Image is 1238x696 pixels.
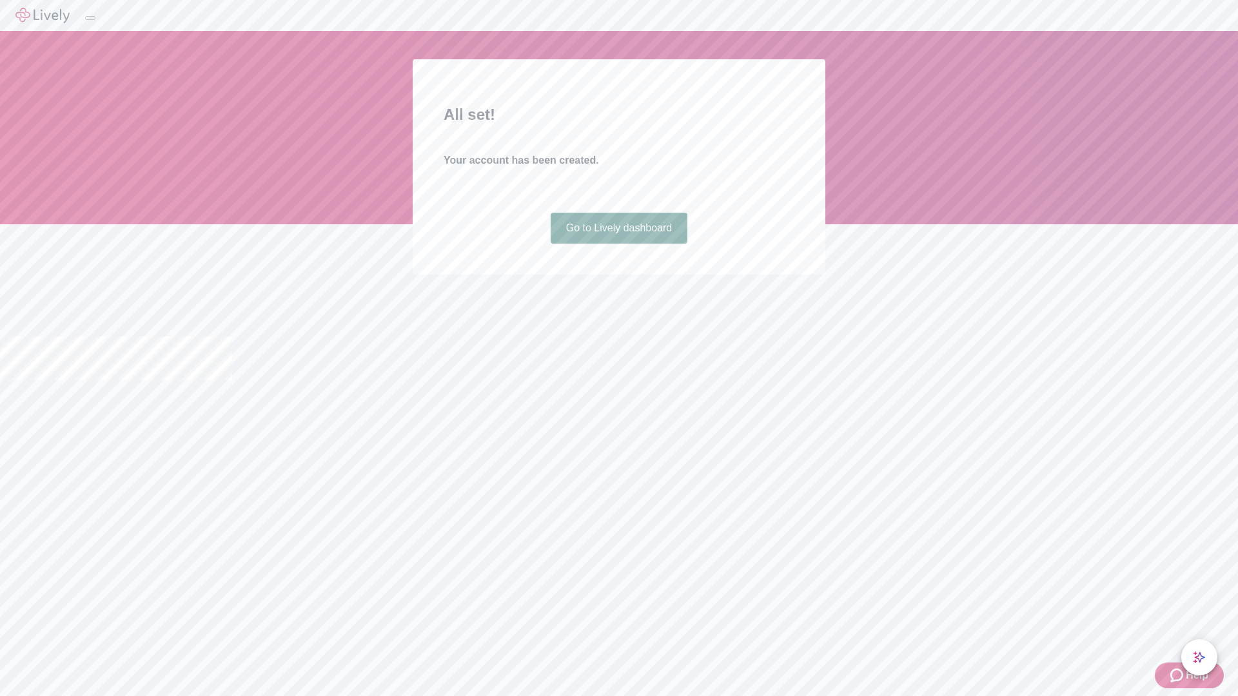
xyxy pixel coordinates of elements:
[1170,668,1186,683] svg: Zendesk support icon
[444,103,794,126] h2: All set!
[1155,662,1224,688] button: Zendesk support iconHelp
[85,16,95,20] button: Log out
[1186,668,1208,683] span: Help
[1193,651,1206,664] svg: Lively AI Assistant
[551,213,688,244] a: Go to Lively dashboard
[1181,639,1217,675] button: chat
[15,8,70,23] img: Lively
[444,153,794,168] h4: Your account has been created.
